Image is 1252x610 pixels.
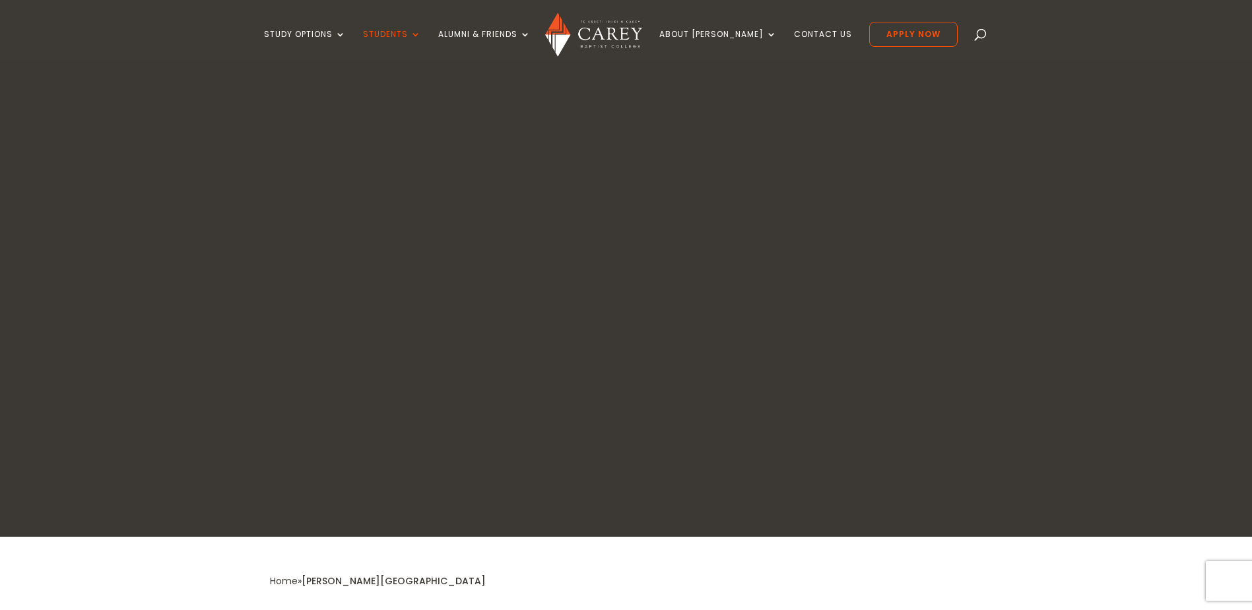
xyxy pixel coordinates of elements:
[659,30,777,61] a: About [PERSON_NAME]
[363,30,421,61] a: Students
[270,574,298,588] a: Home
[794,30,852,61] a: Contact Us
[264,30,346,61] a: Study Options
[302,574,486,588] span: [PERSON_NAME][GEOGRAPHIC_DATA]
[869,22,958,47] a: Apply Now
[438,30,531,61] a: Alumni & Friends
[270,574,486,588] span: »
[545,13,642,57] img: Carey Baptist College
